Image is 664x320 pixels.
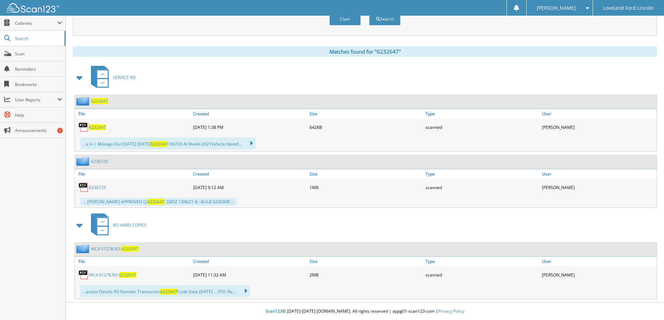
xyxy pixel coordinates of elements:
span: 6232647 [119,272,136,278]
span: User Reports [15,97,57,103]
div: 642KB [308,120,424,134]
img: PDF.png [78,122,89,132]
a: File [75,169,191,179]
div: ... [PERSON_NAME] APPROVED Q. . DB5Z 13N021 B : BULB 6236908 ... [80,198,237,206]
span: [PERSON_NAME] [537,6,576,10]
div: © [DATE]-[DATE] [DOMAIN_NAME]. All rights reserved | appg01-scan123-com | [66,303,664,320]
a: Created [191,257,308,266]
a: Privacy Policy [438,308,464,314]
span: 6232647 [160,289,177,295]
a: 6236725 [91,158,108,164]
a: Type [424,169,540,179]
span: Loveland Ford Lincoln [603,6,654,10]
img: PDF.png [78,182,89,193]
img: folder2.png [76,97,91,106]
div: ...action Details RO Number Transaction Code Date [DATE] ... 970- Be... [80,285,250,297]
button: Search [369,13,400,25]
span: Bookmarks [15,81,62,87]
span: Scan [15,51,62,57]
a: File [75,257,191,266]
a: Type [424,257,540,266]
div: scanned [424,180,540,194]
a: 6232647 [91,98,108,104]
a: SERVICE RO [87,64,136,91]
a: User [540,257,657,266]
span: RO HARD COPIES [113,222,146,228]
a: MC4 01278 RO-6232647 [91,246,138,252]
div: 1 [57,128,63,133]
a: 6236725 [89,185,106,190]
span: Announcements [15,127,62,133]
div: 2MB [308,268,424,282]
div: ...e In | Mileage Out [DATE] [DATE] / 66720 Al Model 2021Vehicle Identif... [80,138,255,149]
div: scanned [424,268,540,282]
a: Type [424,109,540,118]
a: Created [191,109,308,118]
button: Clear [329,13,361,25]
a: User [540,109,657,118]
span: 6232647 [151,141,168,147]
a: Size [308,257,424,266]
div: scanned [424,120,540,134]
img: folder2.png [76,244,91,253]
a: Size [308,109,424,118]
div: 1MB [308,180,424,194]
div: [PERSON_NAME] [540,180,657,194]
span: 6232647 [121,246,138,252]
div: [PERSON_NAME] [540,120,657,134]
span: Reminders [15,66,62,72]
img: scan123-logo-white.svg [7,3,59,13]
div: [DATE] 11:32 AM [191,268,308,282]
a: User [540,169,657,179]
span: Scan123 [266,308,282,314]
div: [DATE] 9:12 AM [191,180,308,194]
div: Matches found for "6232647" [73,46,657,57]
span: Cabinets [15,20,57,26]
img: folder2.png [76,157,91,166]
span: SERVICE RO [113,75,136,80]
a: RO HARD COPIES [87,211,146,239]
div: [DATE] 1:38 PM [191,120,308,134]
span: Help [15,112,62,118]
span: Search [15,36,61,41]
span: 6232647 [147,199,165,205]
a: File [75,109,191,118]
img: PDF.png [78,270,89,280]
a: 6232647 [89,124,106,130]
a: MC4 01278 RO-6232647 [89,272,136,278]
a: Size [308,169,424,179]
div: [PERSON_NAME] [540,268,657,282]
a: Created [191,169,308,179]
